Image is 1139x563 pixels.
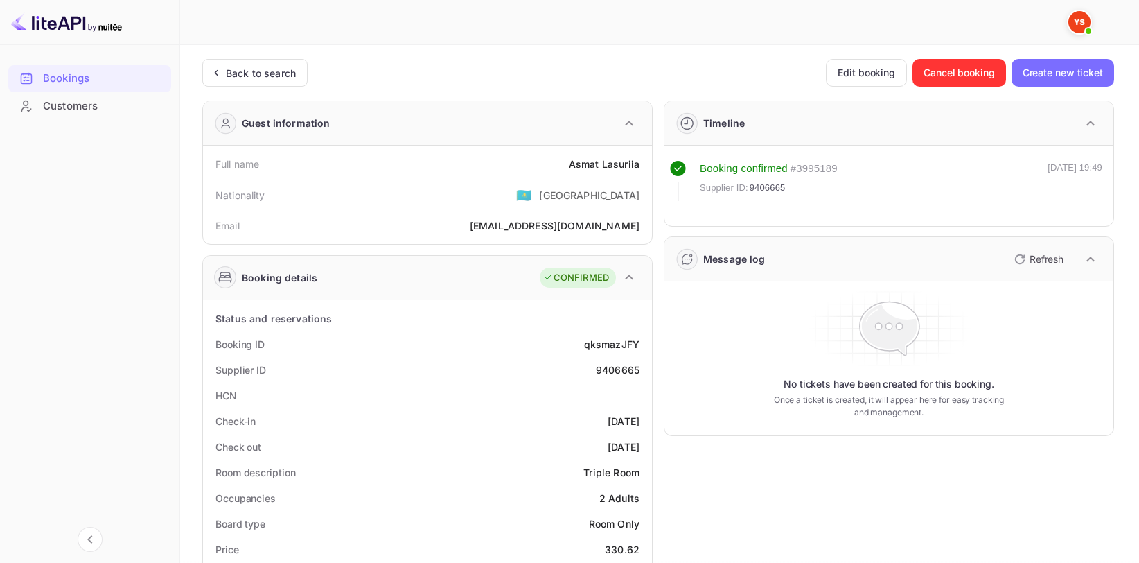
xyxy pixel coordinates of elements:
div: Nationality [215,188,265,202]
div: Customers [8,93,171,120]
button: Cancel booking [912,59,1006,87]
div: Booking ID [215,337,265,352]
button: Collapse navigation [78,527,103,552]
div: Room description [215,465,295,480]
div: Supplier ID [215,363,266,377]
img: Yandex Support [1068,11,1091,33]
a: Customers [8,93,171,119]
div: Back to search [226,66,296,80]
div: Check out [215,440,261,454]
div: Asmat Lasuriia [569,157,639,171]
div: # 3995189 [791,161,838,177]
div: Full name [215,157,259,171]
button: Edit booking [826,59,907,87]
div: Bookings [8,65,171,92]
span: United States [516,182,532,207]
div: 2 Adults [599,491,639,505]
div: 9406665 [596,363,639,377]
span: 9406665 [750,181,786,195]
span: Supplier ID: [700,181,748,195]
img: LiteAPI logo [11,11,122,33]
div: Customers [43,98,164,114]
div: Email [215,218,240,233]
div: Board type [215,517,265,531]
p: Refresh [1030,252,1063,266]
div: Status and reservations [215,311,332,326]
div: Price [215,542,239,557]
div: Room Only [589,517,639,531]
div: Guest information [242,116,330,130]
div: HCN [215,388,237,403]
div: [DATE] 19:49 [1048,161,1102,201]
div: [DATE] [608,440,639,454]
a: Bookings [8,65,171,91]
div: 330.62 [605,542,639,557]
button: Refresh [1006,248,1069,270]
p: No tickets have been created for this booking. [784,377,994,391]
div: [DATE] [608,414,639,428]
div: Triple Room [583,465,639,480]
p: Once a ticket is created, it will appear here for easy tracking and management. [768,394,1009,419]
div: qksmazJFY [584,337,639,352]
div: Bookings [43,71,164,87]
div: Occupancies [215,491,276,505]
div: CONFIRMED [543,271,609,285]
div: Booking details [242,270,317,285]
div: Booking confirmed [700,161,788,177]
div: Check-in [215,414,256,428]
div: [EMAIL_ADDRESS][DOMAIN_NAME] [470,218,639,233]
div: [GEOGRAPHIC_DATA] [539,188,639,202]
div: Timeline [703,116,745,130]
div: Message log [703,252,766,266]
button: Create new ticket [1012,59,1114,87]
